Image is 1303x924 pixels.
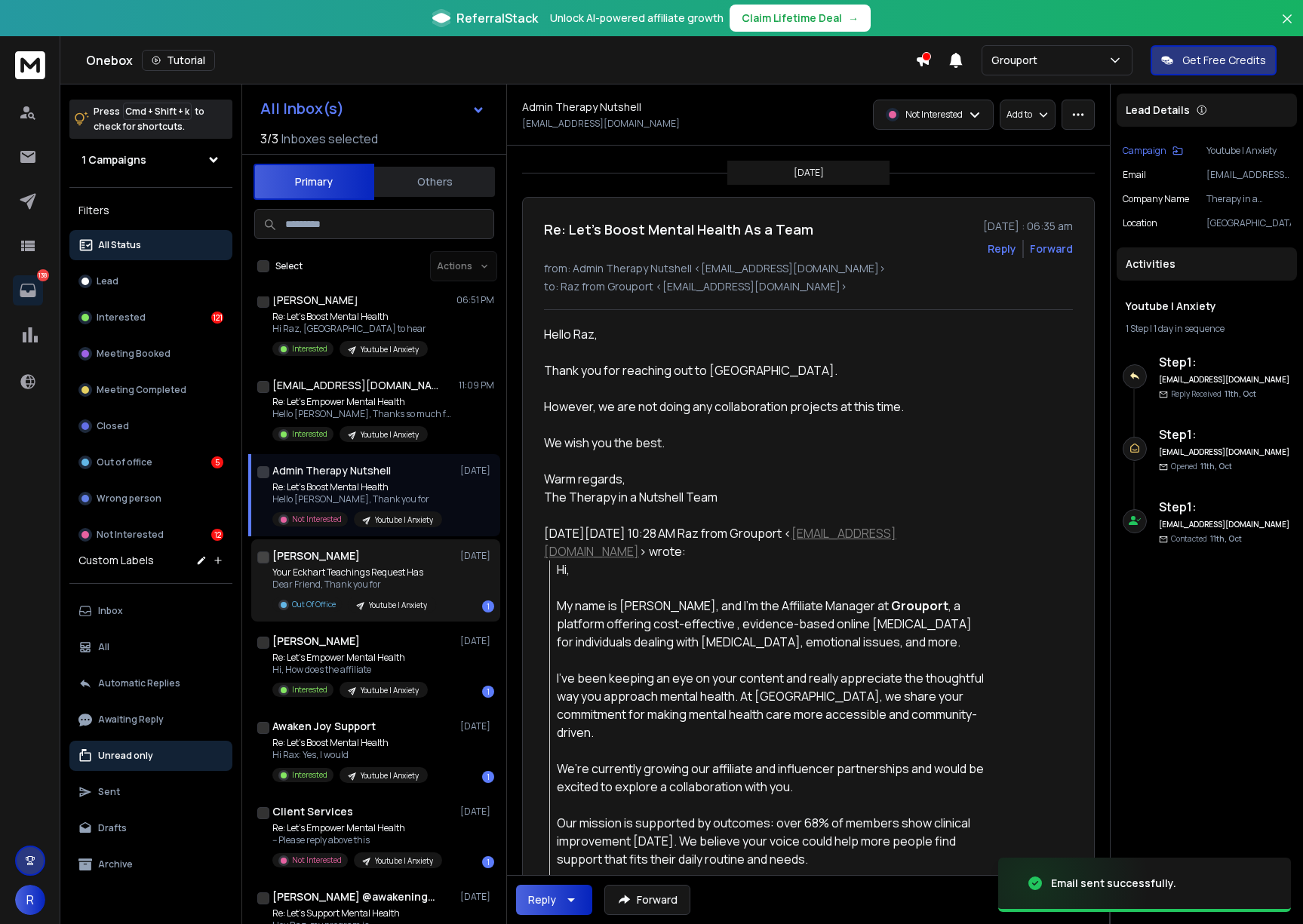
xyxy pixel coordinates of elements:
p: Hello [PERSON_NAME], Thank you for [272,493,442,505]
h1: [EMAIL_ADDRESS][DOMAIN_NAME] [272,378,438,393]
p: 06:51 PM [456,294,494,306]
button: Reply [988,241,1016,256]
p: Re: Let’s Boost Mental Health [272,737,428,749]
p: Not Interested [97,529,164,541]
p: Hi Raz, [GEOGRAPHIC_DATA] to hear [272,323,428,335]
p: Your Eckhart Teachings Request Has [272,566,436,579]
p: [DATE] [460,550,494,562]
button: Interested121 [69,302,232,333]
button: Reply [516,885,592,915]
p: Re: Let’s Empower Mental Health [272,396,453,408]
div: Hello Raz, [544,325,985,506]
p: Youtube | Anxiety [361,770,419,781]
p: Grouport [991,53,1043,68]
button: Meeting Completed [69,375,232,405]
p: Interested [292,769,327,781]
p: Reply Received [1171,388,1256,400]
button: All Inbox(s) [248,94,497,124]
div: However, we are not doing any collaboration projects at this time. [544,398,985,416]
h6: Step 1 : [1159,425,1291,444]
div: The Therapy in a Nutshell Team [544,488,985,506]
button: Lead [69,266,232,296]
p: Contacted [1171,533,1242,545]
button: Campaign [1123,145,1183,157]
h1: Admin Therapy Nutshell [272,463,391,478]
p: Youtube | Anxiety [375,855,433,867]
p: Drafts [98,822,127,834]
button: Tutorial [142,50,215,71]
button: Forward [604,885,690,915]
strong: Grouport [891,597,948,614]
button: Sent [69,777,232,807]
div: 121 [211,312,223,324]
p: Interested [292,684,327,695]
h1: 1 Campaigns [81,152,146,167]
p: Not Interested [905,109,963,121]
label: Select [275,260,303,272]
p: Interested [292,343,327,355]
span: 3 / 3 [260,130,278,148]
p: Out Of Office [292,599,336,610]
h6: [EMAIL_ADDRESS][DOMAIN_NAME] [1159,519,1291,530]
p: Re: Let’s Empower Mental Health [272,822,442,834]
div: Onebox [86,50,915,71]
p: Hello [PERSON_NAME], Thanks so much for [272,408,453,420]
p: Hi, How does the affiliate [272,664,428,676]
button: 1 Campaigns [69,145,232,175]
button: Primary [254,164,374,200]
p: [DATE] [460,465,494,477]
p: [EMAIL_ADDRESS][DOMAIN_NAME] [522,118,680,130]
div: Email sent successfully. [1051,876,1176,891]
button: Unread only [69,741,232,771]
button: Close banner [1277,9,1297,45]
h1: [PERSON_NAME] [272,548,360,563]
p: Youtube | Anxiety [361,685,419,696]
p: [DATE] : 06:35 am [983,219,1073,234]
button: Closed [69,411,232,441]
p: Youtube | Anxiety [1206,145,1291,157]
p: 11:09 PM [459,379,494,391]
h1: [PERSON_NAME] [272,634,360,649]
button: Get Free Credits [1151,45,1277,75]
div: 1 [482,600,494,612]
p: Re: Let’s Boost Mental Health [272,311,428,323]
div: 5 [211,456,223,468]
div: 1 [482,771,494,783]
p: All [98,641,109,653]
span: 1 Step [1126,322,1148,335]
p: location [1123,217,1157,229]
button: R [15,885,45,915]
button: All Status [69,230,232,260]
button: Claim Lifetime Deal→ [730,5,871,32]
div: Activities [1117,247,1297,281]
button: Meeting Booked [69,339,232,369]
div: | [1126,323,1288,335]
p: Archive [98,858,133,870]
h1: All Inbox(s) [260,101,344,116]
p: Interested [292,428,327,440]
p: Lead [97,275,118,287]
div: We wish you the best. [544,434,985,452]
p: Awaiting Reply [98,714,164,726]
p: from: Admin Therapy Nutshell <[EMAIL_ADDRESS][DOMAIN_NAME]> [544,261,1073,276]
button: Wrong person [69,483,232,514]
button: Out of office5 [69,447,232,477]
p: [GEOGRAPHIC_DATA] [1206,217,1291,229]
p: Out of office [97,456,152,468]
div: I’ve been keeping an eye on your content and really appreciate the thoughtful way you approach me... [557,669,985,741]
h3: Custom Labels [78,553,154,568]
button: Archive [69,849,232,879]
div: 1 [482,856,494,868]
p: Unread only [98,750,153,762]
p: Lead Details [1126,103,1190,118]
p: [DATE] [460,720,494,732]
div: My name is [PERSON_NAME], and I’m the Affiliate Manager at , a platform offering cost-effective ,... [557,597,985,651]
div: We’re currently growing our affiliate and influencer partnerships and would be excited to explore... [557,760,985,796]
h1: Client Services [272,804,353,819]
div: Hi, [557,560,985,579]
p: Youtube | Anxiety [375,514,433,526]
p: [DATE] [460,806,494,818]
p: Automatic Replies [98,677,180,689]
h6: [EMAIL_ADDRESS][DOMAIN_NAME] [1159,374,1291,385]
